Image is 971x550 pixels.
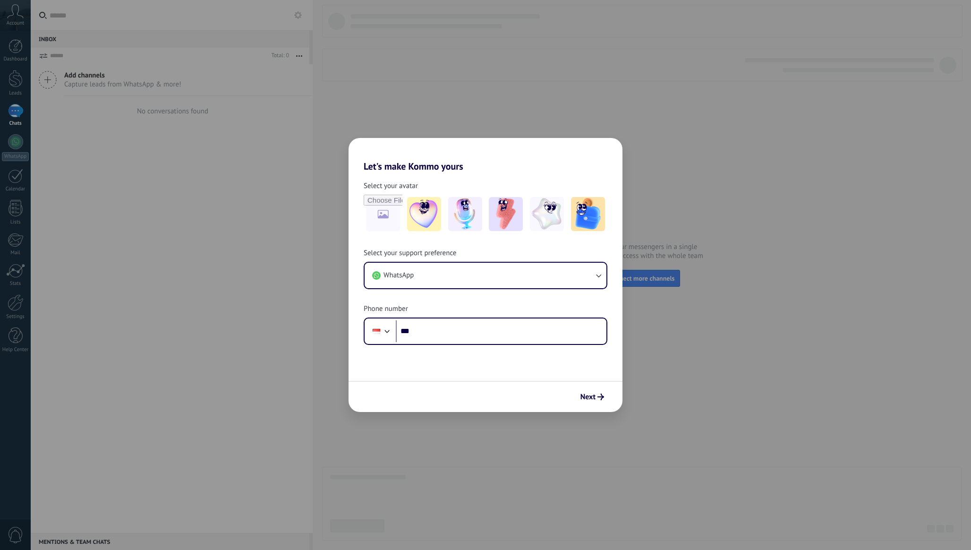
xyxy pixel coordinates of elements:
img: -1.jpeg [407,197,441,231]
button: WhatsApp [365,263,606,288]
span: WhatsApp [383,271,414,280]
span: Phone number [364,304,408,314]
div: Indonesia: + 62 [367,321,385,341]
img: -3.jpeg [489,197,523,231]
h2: Let's make Kommo yours [349,138,622,172]
span: Select your support preference [364,249,456,258]
span: Next [580,394,596,400]
img: -2.jpeg [448,197,482,231]
img: -4.jpeg [530,197,564,231]
span: Select your avatar [364,181,418,191]
img: -5.jpeg [571,197,605,231]
button: Next [576,389,608,405]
